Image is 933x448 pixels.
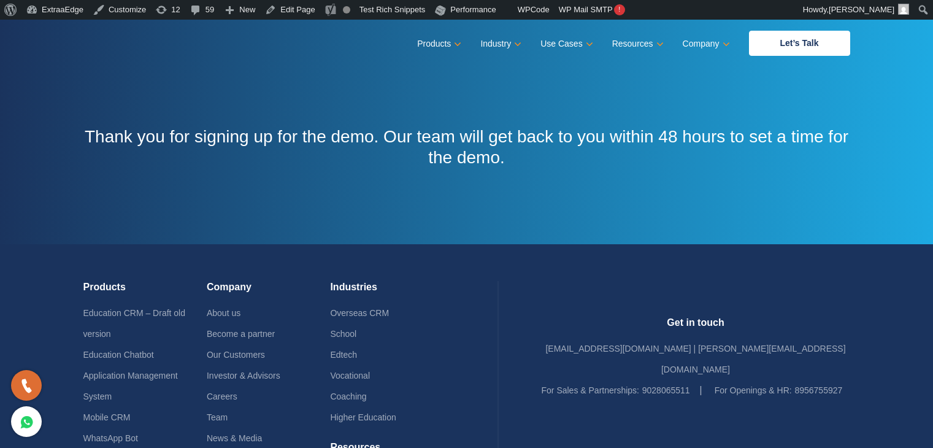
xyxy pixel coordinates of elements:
a: Mobile CRM [83,412,131,422]
a: About us [207,308,240,318]
a: 8956755927 [794,385,842,395]
a: Products [417,35,459,53]
a: Let’s Talk [749,31,850,56]
a: Our Customers [207,350,265,360]
a: Higher Education [330,412,396,422]
a: Industry [480,35,519,53]
a: Become a partner [207,329,275,339]
a: Resources [612,35,661,53]
a: Edtech [330,350,357,360]
a: Use Cases [540,35,590,53]
a: Team [207,412,228,422]
span: [PERSON_NAME] [829,5,894,14]
a: [EMAIL_ADDRESS][DOMAIN_NAME] | [PERSON_NAME][EMAIL_ADDRESS][DOMAIN_NAME] [545,344,845,374]
a: Education CRM – Draft old version [83,308,186,339]
h4: Products [83,281,207,303]
a: Coaching [330,392,366,401]
h4: Company [207,281,330,303]
a: Careers [207,392,237,401]
h4: Get in touch [542,317,850,338]
label: For Openings & HR: [715,380,792,401]
label: For Sales & Partnerships: [542,380,640,401]
a: Investor & Advisors [207,371,280,380]
a: 9028065511 [642,385,690,395]
span: ! [614,4,625,15]
h3: Thank you for signing up for the demo. Our team will get back to you within 48 hours to set a tim... [83,126,850,168]
a: Overseas CRM [330,308,389,318]
a: Education Chatbot [83,350,154,360]
a: News & Media [207,433,262,443]
a: WhatsApp Bot [83,433,139,443]
a: Application Management System [83,371,178,401]
a: School [330,329,356,339]
a: Vocational [330,371,370,380]
h4: Industries [330,281,453,303]
a: Company [683,35,728,53]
